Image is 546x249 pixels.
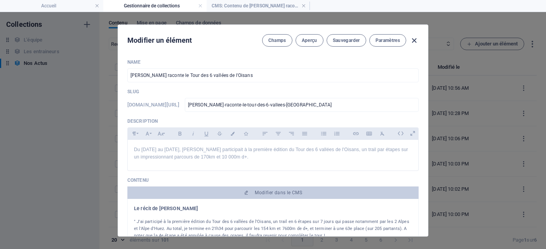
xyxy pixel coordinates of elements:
h4: CMS: Contenu de [PERSON_NAME] raconte le Tour de... [207,2,310,10]
button: Modifier dans le CMS [127,186,419,199]
button: Font Size [154,129,167,139]
button: Clear Formatting [376,129,388,139]
h2: Modifier un élément [127,36,192,45]
button: Sauvegarder [327,34,366,47]
span: Champs [268,37,286,44]
button: Unordered List [317,129,330,139]
button: Font Family [141,129,153,139]
button: Underline (⌘U) [200,129,212,139]
button: Align Right [285,129,297,139]
span: Aperçu [302,37,317,44]
p: " J'ai participé à la première édition du Tour des 6 vallées de l'Oisans, un trail en 6 étapes su... [134,218,412,239]
i: Modifier HTML [395,127,407,139]
h4: Gestionnaire de collections [103,2,207,10]
button: Align Left [259,129,271,139]
button: Colors [226,129,239,139]
h3: Le récit de [PERSON_NAME] [134,205,412,212]
span: Modifier dans le CMS [255,190,302,196]
button: Align Justify [298,129,311,139]
p: Contenu [127,177,419,183]
button: Strikethrough [213,129,226,139]
p: Description [127,118,419,124]
p: Name [127,59,419,65]
span: Paramètres [376,37,400,44]
button: Aperçu [296,34,323,47]
h6: Le "slug" correspond à l'URL sous laquelle cet élément est accessible. C'est pourquoi il doit êtr... [127,100,179,110]
button: Bold (⌘B) [174,129,186,139]
button: Align Center [272,129,284,139]
button: Insert Table [363,129,375,139]
span: Sauvegarder [333,37,360,44]
button: Italic (⌘I) [187,129,199,139]
p: Slug [127,89,419,95]
button: Ordered List [330,129,343,139]
p: Du [DATE] au [DATE], [PERSON_NAME] participait à la première édition du Tour des 6 vallées de l'O... [134,146,412,161]
button: Icons [240,129,252,139]
button: Insert Link [350,129,362,139]
i: Ouvrir en tant que superposition [407,127,419,139]
button: Champs [262,34,292,47]
button: Paramètres [369,34,406,47]
button: Paragraph Format [128,129,140,139]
